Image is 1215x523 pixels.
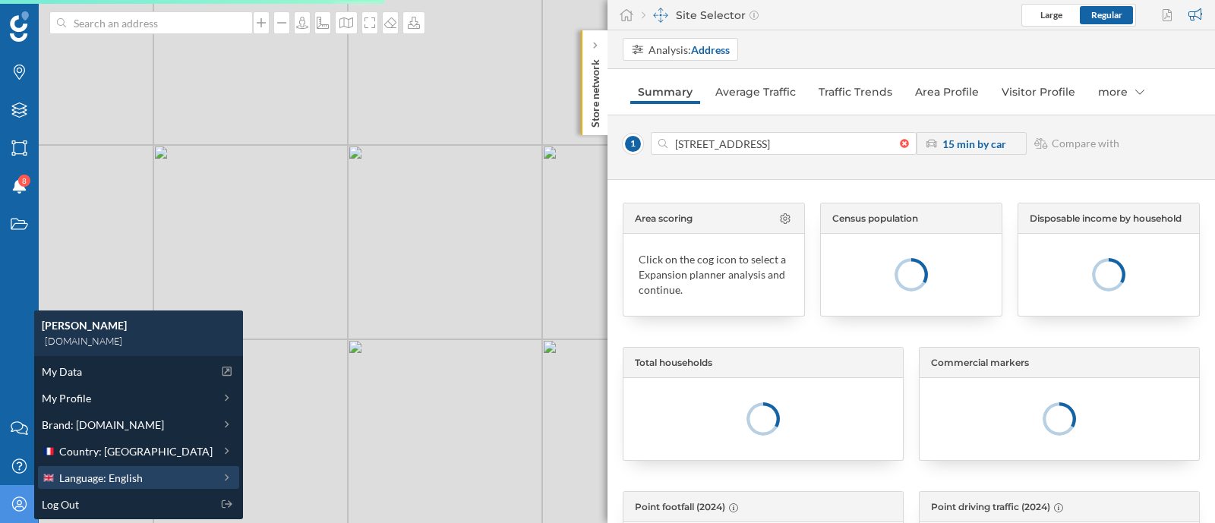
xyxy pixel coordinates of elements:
div: Site Selector [642,8,759,23]
span: My Data [42,364,82,380]
span: Disposable income by household [1030,212,1182,225]
span: Brand: [DOMAIN_NAME] [42,417,164,433]
a: Summary [630,80,700,104]
a: Area Profile [907,80,986,104]
div: more [1090,80,1152,104]
div: [PERSON_NAME] [42,318,235,333]
span: Compare with [1052,136,1119,151]
span: My Profile [42,390,91,406]
div: Click on the cog icon to select a Expansion planner analysis and continue. [639,252,789,298]
span: Point driving traffic (2024) [931,500,1050,514]
p: Store network [588,53,603,128]
img: Geoblink Logo [10,11,29,42]
a: Traffic Trends [811,80,900,104]
span: Point footfall (2024) [635,500,725,514]
span: Log Out [42,496,79,512]
strong: Address [691,43,730,56]
span: Language: English [59,470,143,486]
span: Large [1040,9,1062,20]
strong: 15 min by car [942,137,1006,150]
span: Total households [635,356,712,370]
span: Commercial markers [931,356,1029,370]
div: [DOMAIN_NAME] [42,333,235,348]
a: Average Traffic [708,80,803,104]
span: Assistance [24,11,98,24]
span: Area scoring [635,212,693,225]
div: Analysis: [649,42,730,58]
a: Visitor Profile [994,80,1083,104]
span: 1 [623,134,643,154]
span: Census population [832,212,918,225]
span: Regular [1091,9,1122,20]
img: dashboards-manager.svg [653,8,668,23]
span: Country: [GEOGRAPHIC_DATA] [59,443,213,459]
span: 8 [22,173,27,188]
